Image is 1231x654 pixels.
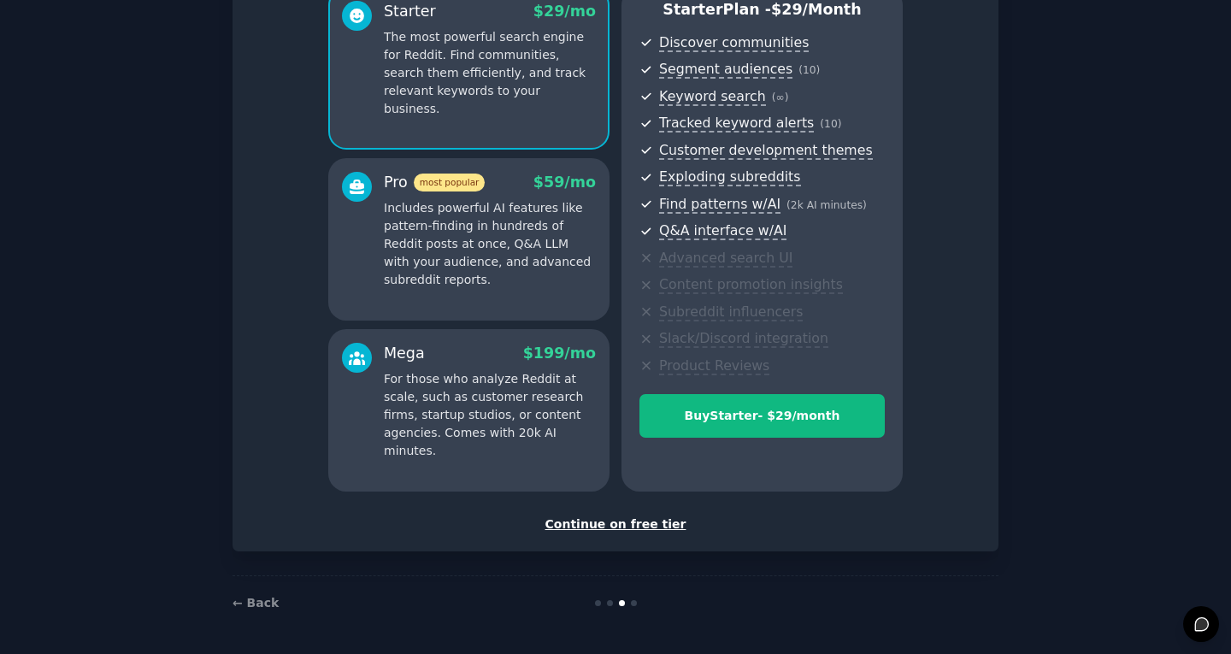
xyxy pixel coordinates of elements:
[659,34,809,52] span: Discover communities
[414,174,486,191] span: most popular
[659,250,792,268] span: Advanced search UI
[533,3,596,20] span: $ 29 /mo
[659,142,873,160] span: Customer development themes
[384,28,596,118] p: The most powerful search engine for Reddit. Find communities, search them efficiently, and track ...
[659,357,769,375] span: Product Reviews
[659,168,800,186] span: Exploding subreddits
[384,172,485,193] div: Pro
[772,91,789,103] span: ( ∞ )
[820,118,841,130] span: ( 10 )
[659,276,843,294] span: Content promotion insights
[659,61,792,79] span: Segment audiences
[384,343,425,364] div: Mega
[659,88,766,106] span: Keyword search
[786,199,867,211] span: ( 2k AI minutes )
[659,115,814,133] span: Tracked keyword alerts
[533,174,596,191] span: $ 59 /mo
[384,199,596,289] p: Includes powerful AI features like pattern-finding in hundreds of Reddit posts at once, Q&A LLM w...
[639,394,885,438] button: BuyStarter- $29/month
[384,370,596,460] p: For those who analyze Reddit at scale, such as customer research firms, startup studios, or conte...
[798,64,820,76] span: ( 10 )
[659,222,786,240] span: Q&A interface w/AI
[659,196,780,214] span: Find patterns w/AI
[250,516,981,533] div: Continue on free tier
[233,596,279,610] a: ← Back
[771,1,862,18] span: $ 29 /month
[659,303,803,321] span: Subreddit influencers
[640,407,884,425] div: Buy Starter - $ 29 /month
[384,1,436,22] div: Starter
[523,345,596,362] span: $ 199 /mo
[659,330,828,348] span: Slack/Discord integration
